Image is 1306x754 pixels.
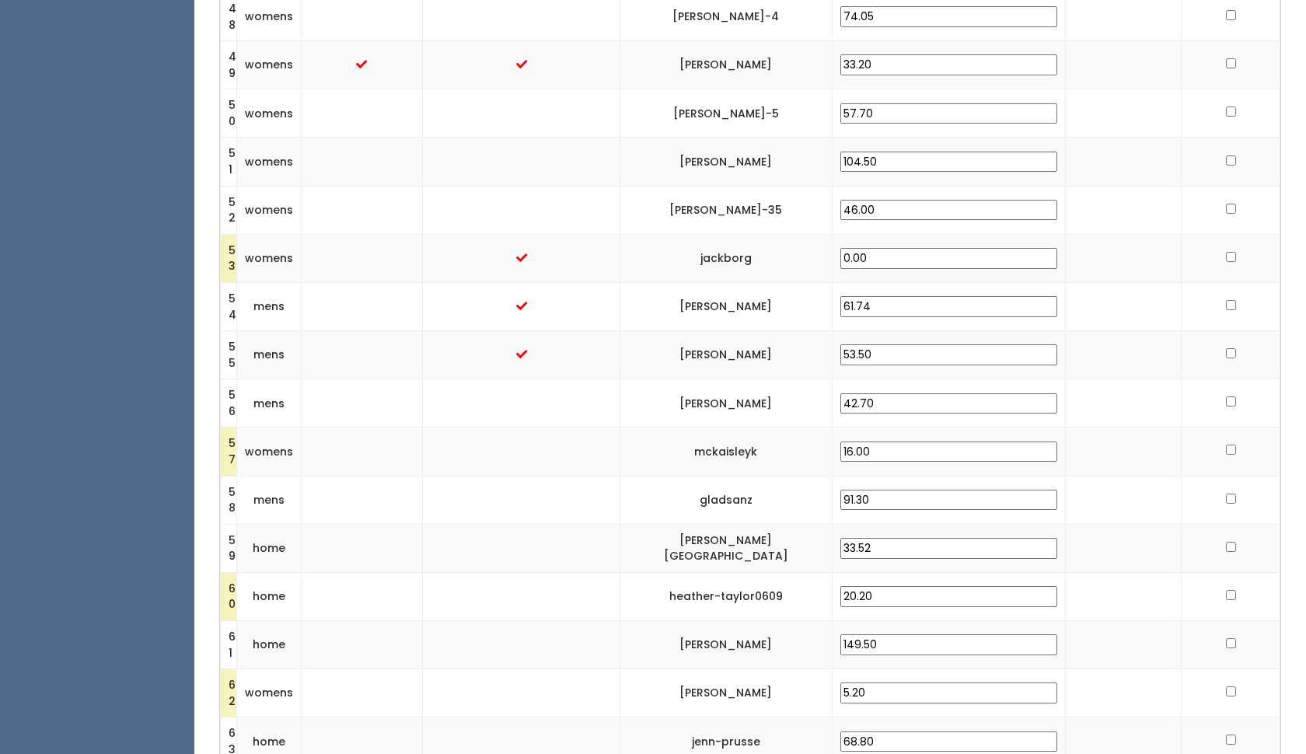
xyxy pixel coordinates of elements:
td: 57 [221,428,237,476]
td: 61 [221,621,237,669]
td: 56 [221,379,237,428]
td: home [237,621,302,669]
td: womens [237,138,302,186]
td: mens [237,282,302,330]
td: womens [237,186,302,234]
td: womens [237,89,302,138]
td: [PERSON_NAME] [620,41,833,89]
td: 58 [221,476,237,524]
td: 50 [221,89,237,138]
td: [PERSON_NAME] [620,669,833,717]
td: 62 [221,669,237,717]
td: [PERSON_NAME] [620,138,833,186]
td: 52 [221,186,237,234]
td: home [237,524,302,572]
td: 54 [221,282,237,330]
td: jackborg [620,234,833,282]
td: [PERSON_NAME] [620,282,833,330]
td: 49 [221,41,237,89]
td: [PERSON_NAME] [620,331,833,379]
td: [PERSON_NAME] [620,379,833,428]
td: [PERSON_NAME][GEOGRAPHIC_DATA] [620,524,833,572]
td: womens [237,234,302,282]
td: womens [237,669,302,717]
td: gladsanz [620,476,833,524]
td: 55 [221,331,237,379]
td: home [237,572,302,620]
td: mens [237,476,302,524]
td: mens [237,379,302,428]
td: heather-taylor0609 [620,572,833,620]
td: [PERSON_NAME] [620,621,833,669]
td: mckaisleyk [620,428,833,476]
td: womens [237,41,302,89]
td: 59 [221,524,237,572]
td: 60 [221,572,237,620]
td: [PERSON_NAME]-35 [620,186,833,234]
td: 53 [221,234,237,282]
td: mens [237,331,302,379]
td: womens [237,428,302,476]
td: 51 [221,138,237,186]
td: [PERSON_NAME]-5 [620,89,833,138]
